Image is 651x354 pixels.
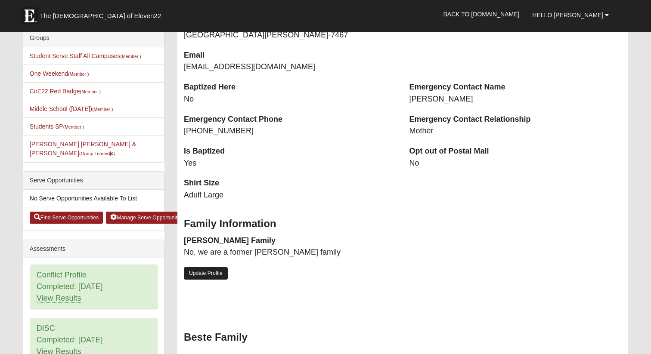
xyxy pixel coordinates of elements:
[184,190,397,201] dd: Adult Large
[184,82,397,93] dt: Baptized Here
[23,172,164,190] div: Serve Opportunities
[184,218,622,230] h3: Family Information
[184,158,397,169] dd: Yes
[79,151,115,156] small: (Group Leader )
[30,70,89,77] a: One Weekend(Member )
[30,265,157,309] div: Conflict Profile Completed: [DATE]
[106,212,188,224] a: Manage Serve Opportunities
[437,3,526,25] a: Back to [DOMAIN_NAME]
[30,123,84,130] a: Students SP(Member )
[526,4,615,26] a: Hello [PERSON_NAME]
[532,12,603,18] span: Hello [PERSON_NAME]
[68,71,89,77] small: (Member )
[40,12,161,20] span: The [DEMOGRAPHIC_DATA] of Eleven22
[30,52,141,59] a: Student Serve Staff All Campuses(Member )
[409,114,622,125] dt: Emergency Contact Relationship
[184,94,397,105] dd: No
[184,178,397,189] dt: Shirt Size
[80,89,101,94] small: (Member )
[30,212,103,224] a: Find Serve Opportunities
[16,3,189,25] a: The [DEMOGRAPHIC_DATA] of Eleven22
[23,29,164,47] div: Groups
[23,240,164,258] div: Assessments
[409,94,622,105] dd: [PERSON_NAME]
[184,267,228,280] a: Update Profile
[184,247,397,258] dd: No, we are a former [PERSON_NAME] family
[184,235,397,246] dt: [PERSON_NAME] Family
[21,7,38,25] img: Eleven22 logo
[184,62,397,73] dd: [EMAIL_ADDRESS][DOMAIN_NAME]
[92,107,113,112] small: (Member )
[30,141,136,157] a: [PERSON_NAME] [PERSON_NAME] & [PERSON_NAME](Group Leader)
[409,146,622,157] dt: Opt out of Postal Mail
[184,146,397,157] dt: Is Baptized
[409,82,622,93] dt: Emergency Contact Name
[30,88,101,95] a: CoE22 Red Badge(Member )
[184,126,397,137] dd: [PHONE_NUMBER]
[409,158,622,169] dd: No
[63,124,84,129] small: (Member )
[184,331,622,344] h3: Beste Family
[30,105,113,112] a: Middle School ([DATE])(Member )
[184,50,397,61] dt: Email
[120,54,141,59] small: (Member )
[409,126,622,137] dd: Mother
[184,114,397,125] dt: Emergency Contact Phone
[37,294,81,303] a: View Results
[23,190,164,207] li: No Serve Opportunities Available To List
